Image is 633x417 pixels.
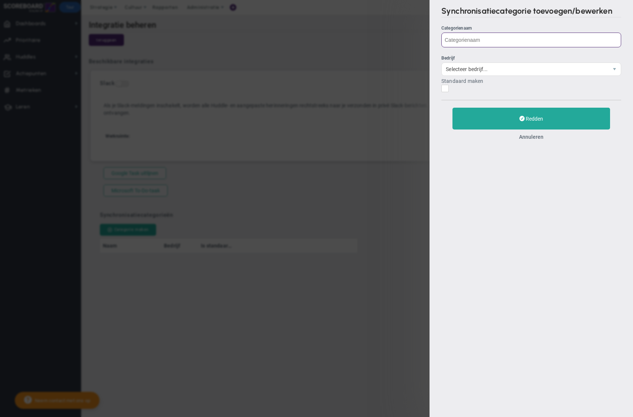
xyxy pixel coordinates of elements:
font: Selecteer bedrijf... [446,66,488,72]
font: Categorienaam [441,26,472,31]
span: selecteren [608,63,621,75]
font: Redden [526,116,543,122]
input: Categorienaam [441,33,621,47]
font: Synchronisatiecategorie toevoegen/bewerken [441,6,612,16]
button: Annuleren [519,134,543,140]
font: Standaard maken [441,78,483,84]
button: Redden [452,108,610,130]
font: Bedrijf [441,56,455,61]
